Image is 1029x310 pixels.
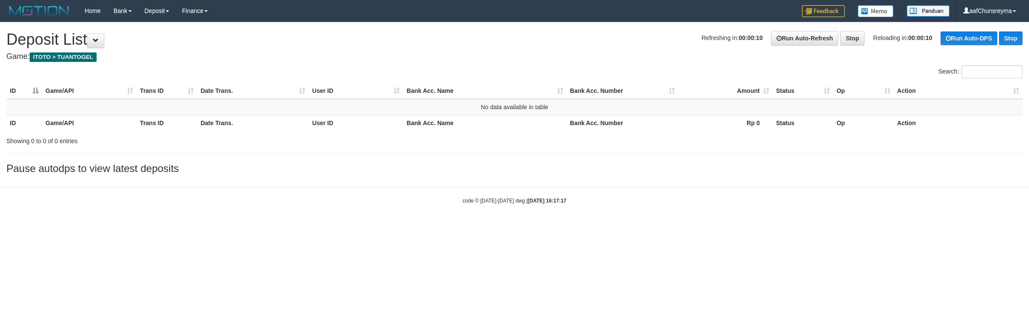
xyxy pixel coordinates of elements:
[701,34,762,41] span: Refreshing in:
[938,65,1023,78] label: Search:
[6,52,1023,61] h4: Game:
[999,31,1023,45] a: Stop
[678,115,773,131] th: Rp 0
[678,83,773,99] th: Amount: activate to sort column ascending
[463,198,567,204] small: code © [DATE]-[DATE] dwg |
[962,65,1023,78] input: Search:
[309,83,403,99] th: User ID: activate to sort column ascending
[30,52,97,62] span: ITOTO > TUANTOGEL
[137,115,197,131] th: Trans ID
[403,83,566,99] th: Bank Acc. Name: activate to sort column ascending
[873,34,932,41] span: Reloading in:
[197,115,309,131] th: Date Trans.
[858,5,894,17] img: Button%20Memo.svg
[197,83,309,99] th: Date Trans.: activate to sort column ascending
[6,4,72,17] img: MOTION_logo.png
[567,83,678,99] th: Bank Acc. Number: activate to sort column ascending
[42,115,137,131] th: Game/API
[6,133,422,145] div: Showing 0 to 0 of 0 entries
[42,83,137,99] th: Game/API: activate to sort column ascending
[833,83,894,99] th: Op: activate to sort column ascending
[771,31,838,46] a: Run Auto-Refresh
[6,163,1023,174] h3: Pause autodps to view latest deposits
[802,5,845,17] img: Feedback.jpg
[6,99,1023,115] td: No data available in table
[6,31,1023,48] h1: Deposit List
[6,83,42,99] th: ID: activate to sort column descending
[137,83,197,99] th: Trans ID: activate to sort column ascending
[403,115,566,131] th: Bank Acc. Name
[309,115,403,131] th: User ID
[567,115,678,131] th: Bank Acc. Number
[894,115,1023,131] th: Action
[908,34,932,41] strong: 00:00:10
[941,31,997,45] a: Run Auto-DPS
[894,83,1023,99] th: Action: activate to sort column ascending
[739,34,763,41] strong: 00:00:10
[773,83,833,99] th: Status: activate to sort column ascending
[840,31,865,46] a: Stop
[773,115,833,131] th: Status
[528,198,566,204] strong: [DATE] 16:17:17
[907,5,950,17] img: panduan.png
[6,115,42,131] th: ID
[833,115,894,131] th: Op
